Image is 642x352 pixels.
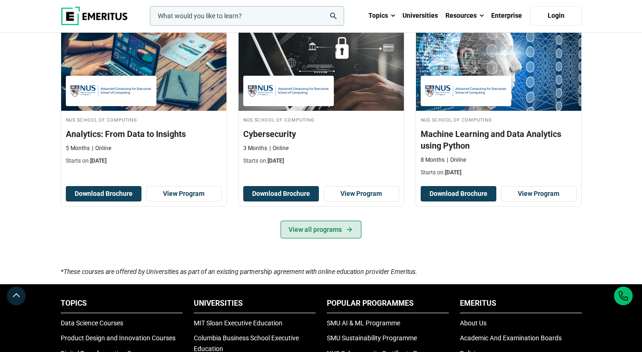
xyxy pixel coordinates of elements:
[421,128,577,151] h3: Machine Learning and Data Analytics using Python
[445,169,461,176] span: [DATE]
[146,186,222,202] a: View Program
[243,144,267,152] p: 3 Months
[61,17,226,170] a: Business Analytics Course by NUS School of Computing - September 30, 2025 NUS School of Computing...
[248,80,329,101] img: NUS School of Computing
[239,17,404,170] a: Cybersecurity Course by NUS School of Computing - September 30, 2025 NUS School of Computing NUS ...
[421,156,444,164] p: 8 Months
[243,115,399,123] h4: NUS School of Computing
[327,334,417,342] a: SMU Sustainability Programme
[268,158,284,164] span: [DATE]
[421,169,577,177] p: Starts on:
[239,17,404,111] img: Cybersecurity | Online Cybersecurity Course
[150,6,344,26] input: woocommerce-product-search-field-0
[416,17,581,181] a: AI and Machine Learning Course by NUS School of Computing - September 30, 2025 NUS School of Comp...
[327,319,400,327] a: SMU AI & ML Programme
[416,17,581,111] img: Machine Learning and Data Analytics using Python | Online AI and Machine Learning Course
[421,115,577,123] h4: NUS School of Computing
[61,334,176,342] a: Product Design and Innovation Courses
[66,128,222,140] h3: Analytics: From Data to Insights
[90,158,106,164] span: [DATE]
[66,157,222,165] p: Starts on:
[66,144,90,152] p: 5 Months
[66,186,141,202] button: Download Brochure
[243,157,399,165] p: Starts on:
[501,186,577,202] a: View Program
[530,6,582,26] a: Login
[61,268,417,275] i: *These courses are offered by Universities as part of an existing partnership agreement with onli...
[61,17,226,111] img: Analytics: From Data to Insights | Online Business Analytics Course
[243,128,399,140] h3: Cybersecurity
[194,319,282,327] a: MIT Sloan Executive Education
[460,319,487,327] a: About Us
[269,144,289,152] p: Online
[460,334,562,342] a: Academic And Examination Boards
[66,115,222,123] h4: NUS School of Computing
[71,80,152,101] img: NUS School of Computing
[194,334,299,352] a: Columbia Business School Executive Education
[243,186,319,202] button: Download Brochure
[92,144,111,152] p: Online
[447,156,466,164] p: Online
[324,186,399,202] a: View Program
[425,80,507,101] img: NUS School of Computing
[421,186,496,202] button: Download Brochure
[281,221,361,238] a: View all programs
[61,319,123,327] a: Data Science Courses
